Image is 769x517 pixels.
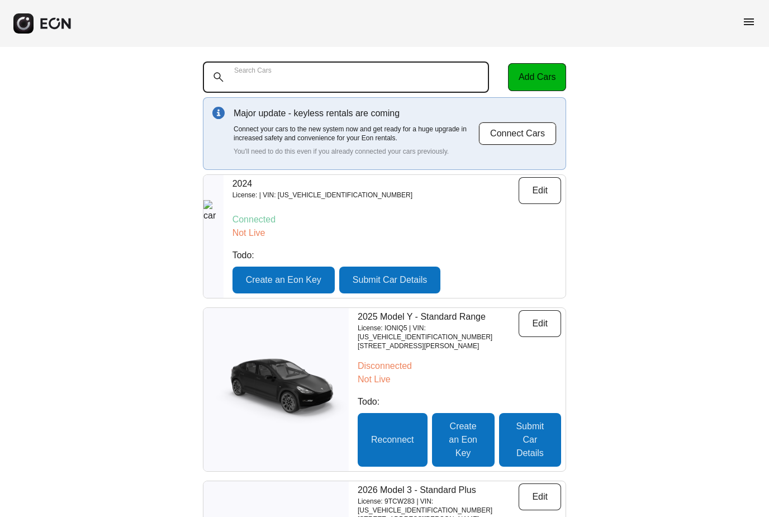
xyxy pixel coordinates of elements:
p: 2024 [232,177,412,191]
button: Create an Eon Key [232,267,335,293]
button: Reconnect [358,413,428,467]
p: Major update - keyless rentals are coming [234,107,478,120]
p: [STREET_ADDRESS][PERSON_NAME] [358,341,519,350]
p: Todo: [358,395,561,409]
button: Submit Car Details [499,413,561,467]
p: Connected [232,213,561,226]
p: Not Live [358,373,561,386]
p: Disconnected [358,359,561,373]
img: info [212,107,225,119]
span: menu [742,15,756,29]
p: Todo: [232,249,561,262]
p: You'll need to do this even if you already connected your cars previously. [234,147,478,156]
p: Connect your cars to the new system now and get ready for a huge upgrade in increased safety and ... [234,125,478,143]
button: Create an Eon Key [432,413,495,467]
p: 2025 Model Y - Standard Range [358,310,519,324]
p: License: IONIQ5 | VIN: [US_VEHICLE_IDENTIFICATION_NUMBER] [358,324,519,341]
button: Edit [519,177,561,204]
button: Submit Car Details [339,267,440,293]
img: car [203,200,224,273]
button: Connect Cars [478,122,557,145]
p: License: 9TCW283 | VIN: [US_VEHICLE_IDENTIFICATION_NUMBER] [358,497,519,515]
p: Not Live [232,226,561,240]
button: Edit [519,483,561,510]
button: Add Cars [508,63,566,91]
button: Edit [519,310,561,337]
img: car [203,353,349,426]
p: License: | VIN: [US_VEHICLE_IDENTIFICATION_NUMBER] [232,191,412,200]
label: Search Cars [234,66,272,75]
p: 2026 Model 3 - Standard Plus [358,483,519,497]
